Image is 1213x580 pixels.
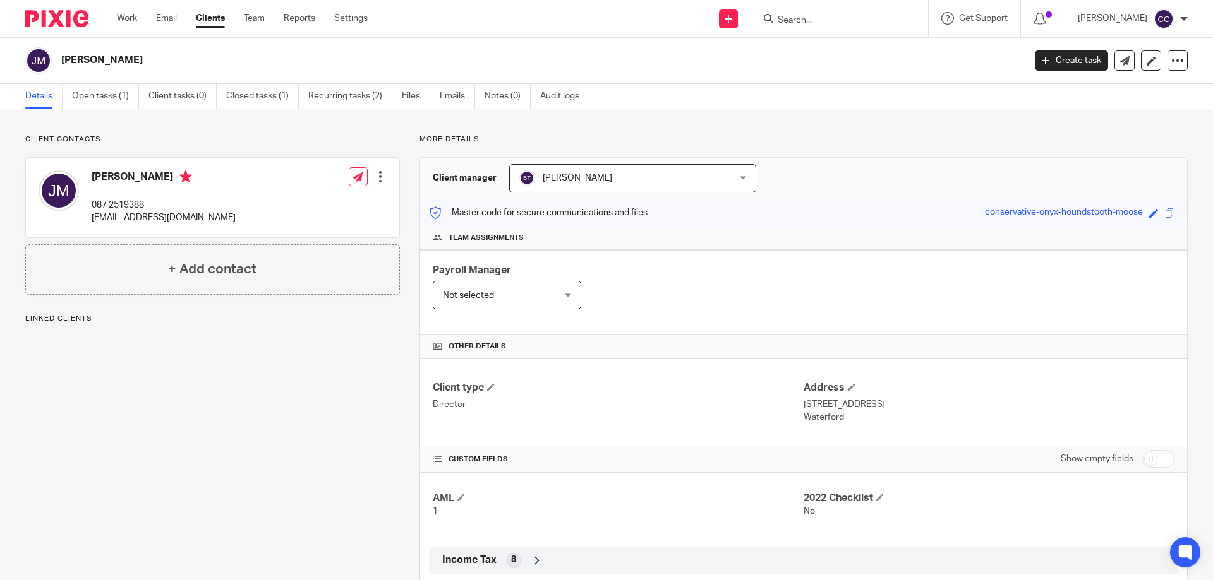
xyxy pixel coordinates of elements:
[776,15,890,27] input: Search
[334,12,368,25] a: Settings
[449,233,524,243] span: Team assignments
[959,14,1008,23] span: Get Support
[440,84,475,109] a: Emails
[25,314,400,324] p: Linked clients
[196,12,225,25] a: Clients
[433,454,804,465] h4: CUSTOM FIELDS
[72,84,139,109] a: Open tasks (1)
[25,10,88,27] img: Pixie
[433,172,497,184] h3: Client manager
[179,170,192,183] i: Primary
[449,341,506,352] span: Other details
[419,134,1188,145] p: More details
[543,174,612,182] span: [PERSON_NAME]
[1078,12,1147,25] p: [PERSON_NAME]
[430,206,648,219] p: Master code for secure communications and files
[1154,9,1174,29] img: svg%3E
[148,84,217,109] a: Client tasks (0)
[244,12,265,25] a: Team
[156,12,177,25] a: Email
[433,381,804,394] h4: Client type
[433,507,438,516] span: 1
[443,291,494,300] span: Not selected
[804,381,1174,394] h4: Address
[25,47,52,74] img: svg%3E
[92,199,236,211] p: 087 2519388
[226,84,299,109] a: Closed tasks (1)
[804,398,1174,411] p: [STREET_ADDRESS]
[25,134,400,145] p: Client contacts
[61,54,825,67] h2: [PERSON_NAME]
[92,211,236,224] p: [EMAIL_ADDRESS][DOMAIN_NAME]
[117,12,137,25] a: Work
[519,170,534,186] img: svg%3E
[540,84,589,109] a: Audit logs
[985,206,1143,220] div: conservative-onyx-houndstooth-moose
[511,553,516,566] span: 8
[433,265,511,275] span: Payroll Manager
[804,492,1174,505] h4: 2022 Checklist
[308,84,392,109] a: Recurring tasks (2)
[433,398,804,411] p: Director
[39,170,79,211] img: svg%3E
[25,84,63,109] a: Details
[402,84,430,109] a: Files
[485,84,531,109] a: Notes (0)
[804,411,1174,423] p: Waterford
[168,259,256,279] h4: + Add contact
[804,507,815,516] span: No
[284,12,315,25] a: Reports
[92,170,236,186] h4: [PERSON_NAME]
[1035,50,1108,71] a: Create task
[442,553,497,567] span: Income Tax
[433,492,804,505] h4: AML
[1061,453,1133,465] label: Show empty fields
